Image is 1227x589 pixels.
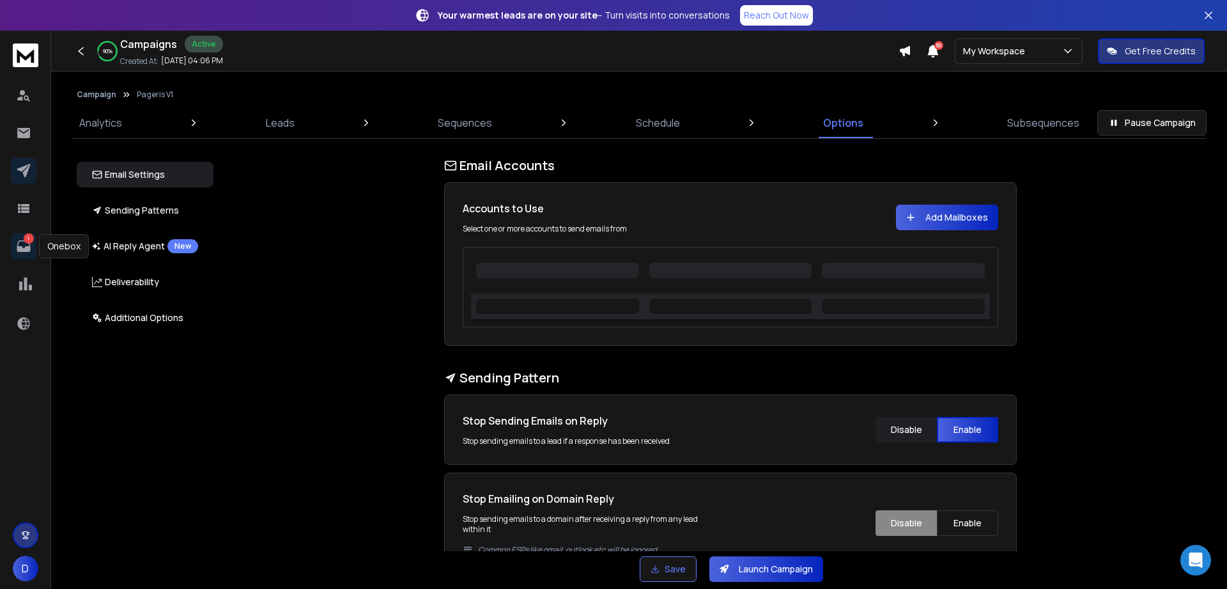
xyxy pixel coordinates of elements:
p: Analytics [79,115,122,130]
p: 90 % [103,47,112,55]
button: D [13,556,38,581]
img: logo [13,43,38,67]
button: Campaign [77,90,116,100]
div: Active [185,36,223,52]
a: Leads [258,107,302,138]
p: [DATE] 04:06 PM [161,56,223,66]
div: Open Intercom Messenger [1180,545,1211,576]
p: Sequences [438,115,492,130]
p: Pageris V1 [137,90,173,100]
p: Leads [266,115,295,130]
strong: Your warmest leads are on your site [438,9,598,21]
p: Subsequences [1007,115,1079,130]
a: 1 [11,233,36,259]
h1: Email Accounts [444,157,1017,175]
a: Reach Out Now [740,5,813,26]
p: 1 [24,233,34,244]
a: Sequences [430,107,500,138]
a: Options [815,107,871,138]
h1: Campaigns [120,36,177,52]
button: Get Free Credits [1098,38,1205,64]
p: Reach Out Now [744,9,809,22]
p: – Turn visits into conversations [438,9,730,22]
p: Schedule [636,115,680,130]
p: My Workspace [963,45,1030,58]
p: Get Free Credits [1125,45,1196,58]
button: Email Settings [77,162,213,187]
div: Onebox [39,234,89,258]
button: Pause Campaign [1097,110,1207,136]
a: Schedule [628,107,688,138]
a: Subsequences [999,107,1087,138]
a: Analytics [72,107,130,138]
p: Options [823,115,863,130]
p: Created At: [120,56,158,67]
p: Email Settings [92,168,165,181]
span: 50 [934,41,943,50]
